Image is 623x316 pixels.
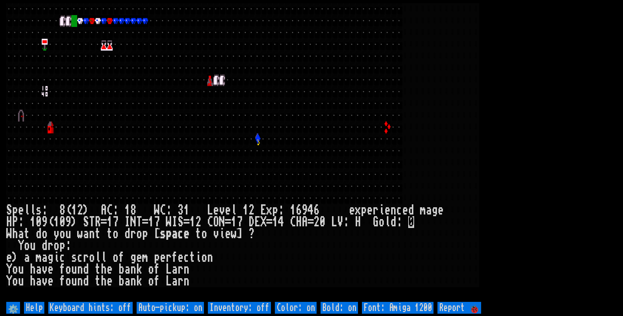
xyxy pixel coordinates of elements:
div: l [385,216,390,228]
div: a [172,275,178,287]
div: i [54,252,59,263]
div: H [6,216,12,228]
div: n [77,275,83,287]
div: t [95,263,101,275]
div: e [402,204,408,216]
div: = [142,216,148,228]
div: f [119,252,124,263]
div: a [36,275,42,287]
div: e [136,252,142,263]
div: t [189,252,195,263]
div: : [113,204,119,216]
div: i [219,228,225,240]
div: 0 [59,216,65,228]
div: r [178,275,184,287]
div: Y [18,240,24,252]
div: a [172,228,178,240]
div: : [18,216,24,228]
div: H [355,216,361,228]
div: l [30,204,36,216]
div: t [195,228,201,240]
div: n [89,228,95,240]
div: E [260,204,266,216]
div: m [36,252,42,263]
div: r [178,263,184,275]
div: s [160,228,166,240]
div: i [379,204,385,216]
div: m [142,252,148,263]
div: a [18,228,24,240]
div: d [83,263,89,275]
div: 0 [320,216,325,228]
div: u [18,263,24,275]
div: p [166,228,172,240]
div: 6 [296,204,302,216]
div: C [107,204,113,216]
div: 2 [77,204,83,216]
div: = [225,216,231,228]
div: u [18,275,24,287]
input: Keyboard hints: off [48,302,133,314]
div: f [59,275,65,287]
div: e [160,252,166,263]
div: a [124,275,130,287]
div: d [124,228,130,240]
div: ) [71,216,77,228]
div: = [101,216,107,228]
div: X [260,216,266,228]
div: a [42,252,48,263]
div: u [65,228,71,240]
div: e [367,204,373,216]
div: ( [48,216,54,228]
div: e [48,263,54,275]
div: k [136,263,142,275]
div: d [36,228,42,240]
div: e [178,252,184,263]
div: L [207,204,213,216]
div: x [355,204,361,216]
div: o [148,263,154,275]
div: e [184,228,189,240]
input: Inventory: off [208,302,271,314]
div: 1 [54,216,59,228]
div: o [201,252,207,263]
div: I [124,216,130,228]
div: e [225,204,231,216]
div: b [119,263,124,275]
div: 2 [249,204,255,216]
div: C [290,216,296,228]
div: d [408,204,414,216]
div: v [213,228,219,240]
div: ] [237,228,243,240]
div: a [36,263,42,275]
input: Font: Amiga 1200 [362,302,434,314]
div: r [373,204,379,216]
div: n [207,252,213,263]
div: o [24,240,30,252]
div: b [119,275,124,287]
div: r [130,228,136,240]
input: Auto-pickup: on [137,302,204,314]
div: u [71,263,77,275]
div: 2 [195,216,201,228]
div: g [130,252,136,263]
div: e [107,263,113,275]
div: L [166,263,172,275]
div: 1 [231,216,237,228]
div: 1 [272,216,278,228]
div: f [154,275,160,287]
div: c [184,252,189,263]
div: [ [154,228,160,240]
div: T [89,216,95,228]
div: u [30,240,36,252]
div: p [59,240,65,252]
div: C [160,204,166,216]
div: 1 [30,216,36,228]
div: o [148,275,154,287]
div: a [172,263,178,275]
div: H [296,216,302,228]
div: m [420,204,426,216]
div: 1 [290,204,296,216]
div: p [142,228,148,240]
div: h [30,263,36,275]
